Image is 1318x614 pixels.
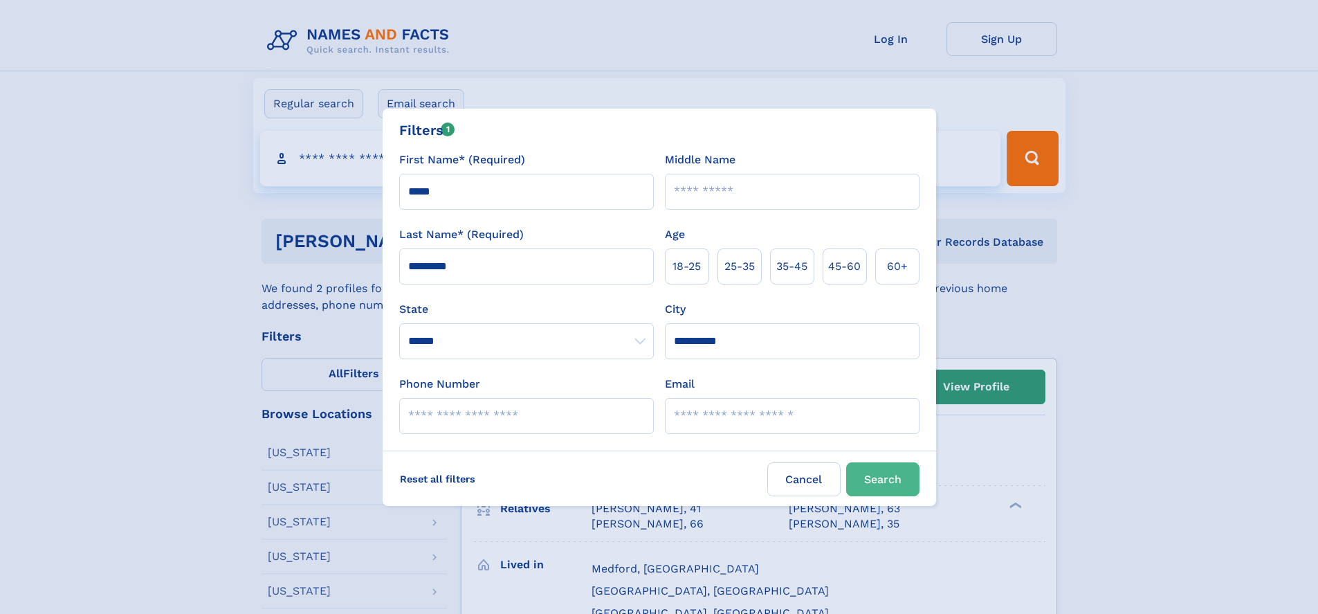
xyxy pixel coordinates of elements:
button: Search [846,462,919,496]
div: Filters [399,120,455,141]
span: 18‑25 [672,258,701,275]
span: 25‑35 [724,258,755,275]
span: 35‑45 [776,258,807,275]
label: Age [665,226,685,243]
label: First Name* (Required) [399,152,525,168]
label: Reset all filters [391,462,484,496]
span: 45‑60 [828,258,861,275]
label: Middle Name [665,152,735,168]
label: Phone Number [399,376,480,392]
label: City [665,301,686,318]
label: State [399,301,654,318]
span: 60+ [887,258,908,275]
label: Email [665,376,695,392]
label: Cancel [767,462,841,496]
label: Last Name* (Required) [399,226,524,243]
